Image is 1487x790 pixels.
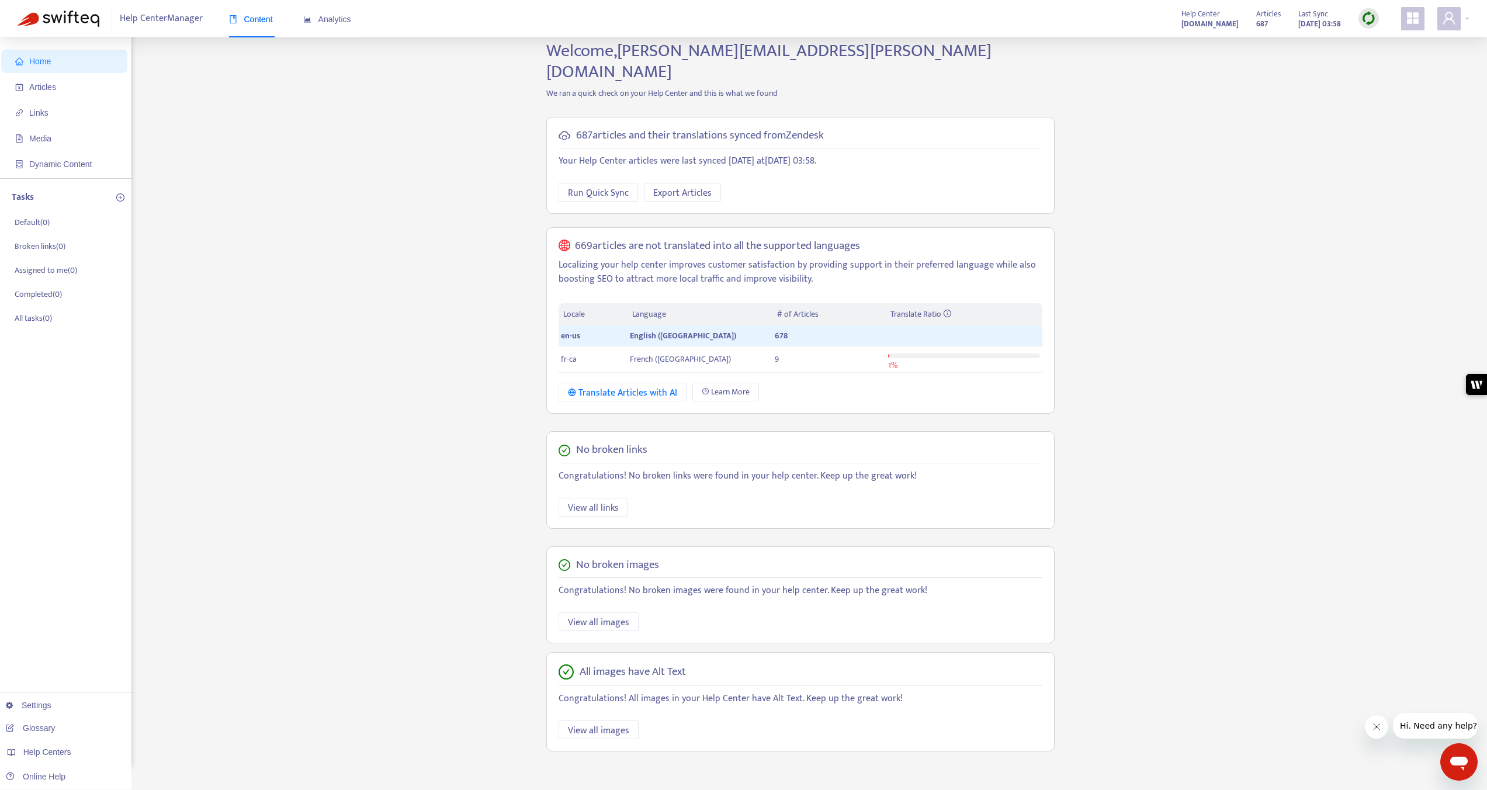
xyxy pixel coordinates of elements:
[15,160,23,168] span: container
[1365,715,1388,739] iframe: Close message
[1181,8,1220,20] span: Help Center
[775,329,788,342] span: 678
[559,183,638,202] button: Run Quick Sync
[29,160,92,169] span: Dynamic Content
[1181,18,1239,30] strong: [DOMAIN_NAME]
[303,15,311,23] span: area-chart
[568,386,677,400] div: Translate Articles with AI
[559,383,687,401] button: Translate Articles with AI
[6,723,55,733] a: Glossary
[29,108,48,117] span: Links
[559,303,628,326] th: Locale
[23,747,71,757] span: Help Centers
[559,130,570,141] span: cloud-sync
[1256,8,1281,20] span: Articles
[576,443,647,457] h5: No broken links
[890,308,1038,321] div: Translate Ratio
[1298,8,1328,20] span: Last Sync
[568,501,619,515] span: View all links
[18,11,99,27] img: Swifteq
[559,469,1042,483] p: Congratulations! No broken links were found in your help center. Keep up the great work!
[15,134,23,143] span: file-image
[628,303,772,326] th: Language
[580,666,686,679] h5: All images have Alt Text
[116,193,124,202] span: plus-circle
[568,186,629,200] span: Run Quick Sync
[29,82,56,92] span: Articles
[576,129,824,143] h5: 687 articles and their translations synced from Zendesk
[559,559,570,571] span: check-circle
[559,445,570,456] span: check-circle
[559,498,628,517] button: View all links
[538,87,1063,99] p: We ran a quick check on your Help Center and this is what we found
[1256,18,1268,30] strong: 687
[6,701,51,710] a: Settings
[559,664,574,680] span: check-circle
[559,154,1042,168] p: Your Help Center articles were last synced [DATE] at [DATE] 03:58 .
[1440,743,1478,781] iframe: Button to launch messaging window
[229,15,237,23] span: book
[29,57,51,66] span: Home
[559,584,1042,598] p: Congratulations! No broken images were found in your help center. Keep up the great work!
[15,216,50,228] p: Default ( 0 )
[29,134,51,143] span: Media
[303,15,351,24] span: Analytics
[546,36,992,86] span: Welcome, [PERSON_NAME][EMAIL_ADDRESS][PERSON_NAME][DOMAIN_NAME]
[576,559,659,572] h5: No broken images
[15,264,77,276] p: Assigned to me ( 0 )
[561,329,580,342] span: en-us
[772,303,885,326] th: # of Articles
[653,186,712,200] span: Export Articles
[1406,11,1420,25] span: appstore
[888,359,897,372] span: 1 %
[1361,11,1376,26] img: sync.dc5367851b00ba804db3.png
[12,190,34,205] p: Tasks
[568,723,629,738] span: View all images
[630,352,731,366] span: French ([GEOGRAPHIC_DATA])
[559,258,1042,286] p: Localizing your help center improves customer satisfaction by providing support in their preferre...
[15,109,23,117] span: link
[561,352,577,366] span: fr-ca
[711,386,750,399] span: Learn More
[630,329,736,342] span: English ([GEOGRAPHIC_DATA])
[575,240,860,253] h5: 669 articles are not translated into all the supported languages
[1442,11,1456,25] span: user
[6,772,65,781] a: Online Help
[15,83,23,91] span: account-book
[775,352,779,366] span: 9
[559,612,639,631] button: View all images
[15,312,52,324] p: All tasks ( 0 )
[15,240,65,252] p: Broken links ( 0 )
[1298,18,1341,30] strong: [DATE] 03:58
[229,15,273,24] span: Content
[1393,713,1478,739] iframe: Message from company
[644,183,721,202] button: Export Articles
[559,240,570,253] span: global
[15,288,62,300] p: Completed ( 0 )
[15,57,23,65] span: home
[559,720,639,739] button: View all images
[559,692,1042,706] p: Congratulations! All images in your Help Center have Alt Text. Keep up the great work!
[1181,17,1239,30] a: [DOMAIN_NAME]
[568,615,629,630] span: View all images
[692,383,759,401] a: Learn More
[120,8,203,30] span: Help Center Manager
